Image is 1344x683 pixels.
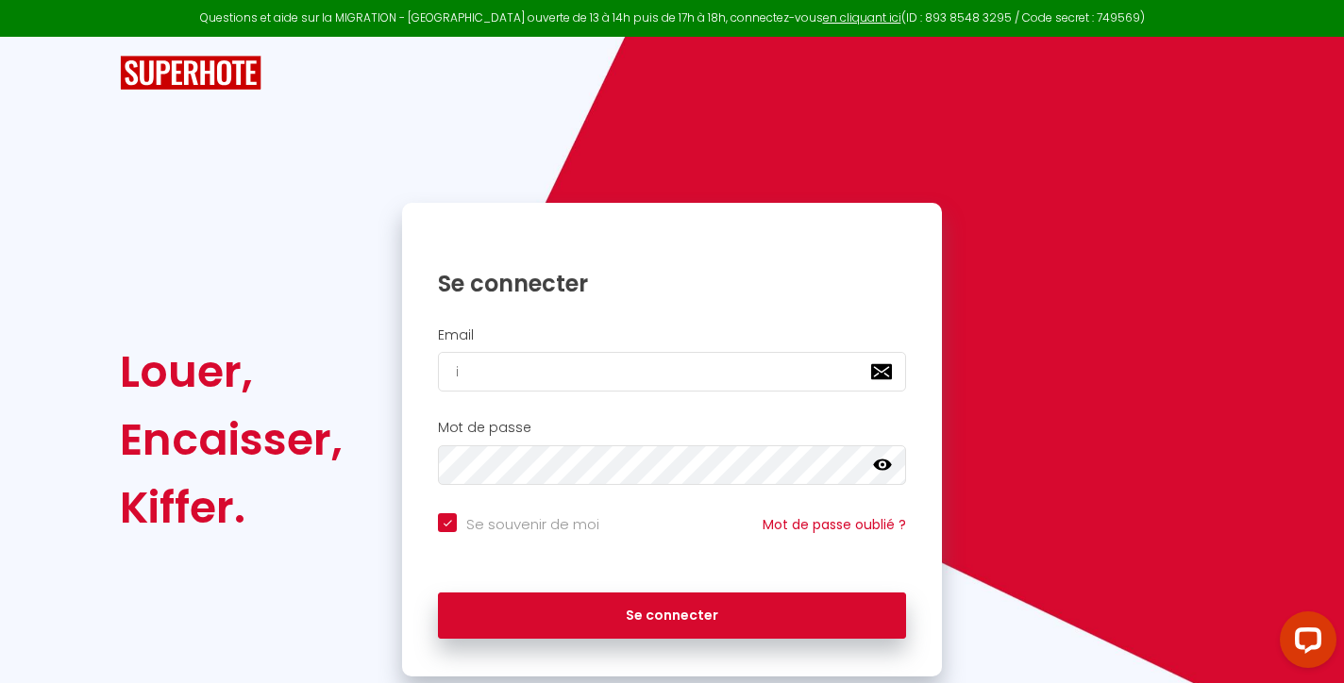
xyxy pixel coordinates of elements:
a: en cliquant ici [823,9,901,25]
h2: Email [438,327,906,343]
img: SuperHote logo [120,56,261,91]
iframe: LiveChat chat widget [1265,604,1344,683]
div: Encaisser, [120,406,343,474]
h2: Mot de passe [438,420,906,436]
button: Se connecter [438,592,906,640]
h1: Se connecter [438,269,906,298]
a: Mot de passe oublié ? [763,515,906,534]
input: Ton Email [438,352,906,391]
div: Kiffer. [120,474,343,541]
div: Louer, [120,338,343,406]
